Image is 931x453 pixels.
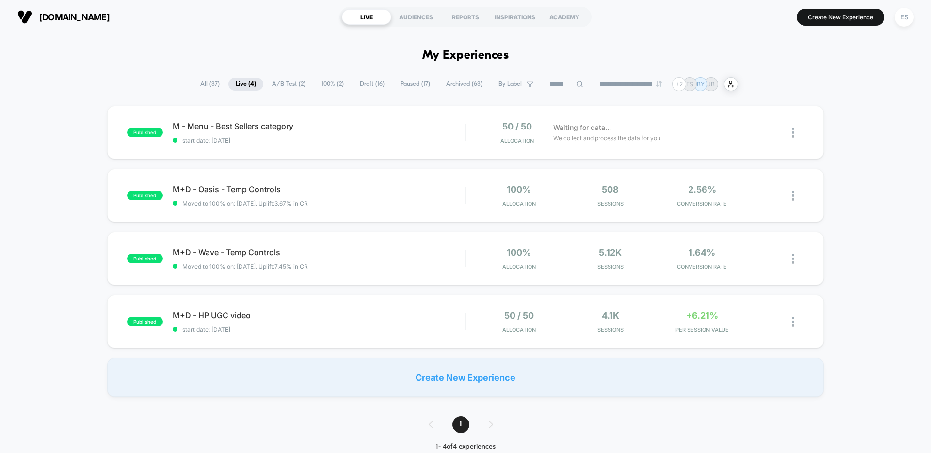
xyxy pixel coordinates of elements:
[314,78,351,91] span: 100% ( 2 )
[602,310,619,321] span: 4.1k
[686,81,693,88] p: ES
[173,121,465,131] span: M - Menu - Best Sellers category
[182,200,308,207] span: Moved to 100% on: [DATE] . Uplift: 3.67% in CR
[567,200,654,207] span: Sessions
[502,263,536,270] span: Allocation
[173,184,465,194] span: M+D - Oasis - Temp Controls
[127,254,163,263] span: published
[353,78,392,91] span: Draft ( 16 )
[602,184,619,194] span: 508
[127,191,163,200] span: published
[792,191,794,201] img: close
[792,317,794,327] img: close
[504,310,534,321] span: 50 / 50
[173,310,465,320] span: M+D - HP UGC video
[658,326,745,333] span: PER SESSION VALUE
[656,81,662,87] img: end
[553,133,660,143] span: We collect and process the data for you
[393,78,437,91] span: Paused ( 17 )
[686,310,718,321] span: +6.21%
[342,9,391,25] div: LIVE
[672,77,686,91] div: + 2
[792,254,794,264] img: close
[265,78,313,91] span: A/B Test ( 2 )
[540,9,589,25] div: ACADEMY
[452,416,469,433] span: 1
[502,326,536,333] span: Allocation
[391,9,441,25] div: AUDIENCES
[500,137,534,144] span: Allocation
[895,8,914,27] div: ES
[658,200,745,207] span: CONVERSION RATE
[688,184,716,194] span: 2.56%
[797,9,884,26] button: Create New Experience
[107,358,824,397] div: Create New Experience
[173,137,465,144] span: start date: [DATE]
[507,184,531,194] span: 100%
[567,263,654,270] span: Sessions
[707,81,715,88] p: JB
[689,247,715,258] span: 1.64%
[498,81,522,88] span: By Label
[193,78,227,91] span: All ( 37 )
[422,49,509,63] h1: My Experiences
[567,326,654,333] span: Sessions
[599,247,622,258] span: 5.12k
[173,326,465,333] span: start date: [DATE]
[502,121,532,131] span: 50 / 50
[419,443,513,451] div: 1 - 4 of 4 experiences
[441,9,490,25] div: REPORTS
[173,247,465,257] span: M+D - Wave - Temp Controls
[127,317,163,326] span: published
[553,122,611,133] span: Waiting for data...
[182,263,308,270] span: Moved to 100% on: [DATE] . Uplift: 7.45% in CR
[15,9,112,25] button: [DOMAIN_NAME]
[17,10,32,24] img: Visually logo
[502,200,536,207] span: Allocation
[228,78,263,91] span: Live ( 4 )
[127,128,163,137] span: published
[439,78,490,91] span: Archived ( 63 )
[892,7,916,27] button: ES
[39,12,110,22] span: [DOMAIN_NAME]
[658,263,745,270] span: CONVERSION RATE
[792,128,794,138] img: close
[697,81,705,88] p: BY
[507,247,531,258] span: 100%
[490,9,540,25] div: INSPIRATIONS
